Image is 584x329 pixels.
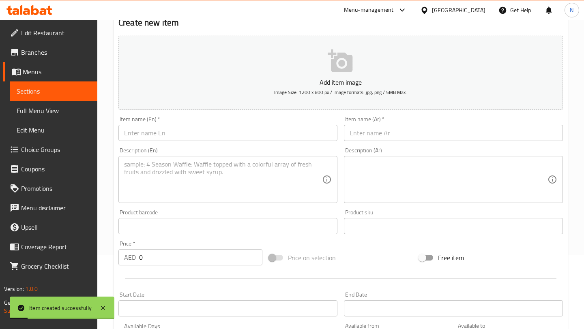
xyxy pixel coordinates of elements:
[344,218,563,234] input: Please enter product sku
[344,5,394,15] div: Menu-management
[3,256,97,276] a: Grocery Checklist
[432,6,485,15] div: [GEOGRAPHIC_DATA]
[118,17,563,29] h2: Create new item
[21,164,91,174] span: Coupons
[17,86,91,96] span: Sections
[21,47,91,57] span: Branches
[4,284,24,294] span: Version:
[3,179,97,198] a: Promotions
[139,249,262,265] input: Please enter price
[3,140,97,159] a: Choice Groups
[3,237,97,256] a: Coverage Report
[3,159,97,179] a: Coupons
[29,303,92,312] div: Item created successfully
[118,218,337,234] input: Please enter product barcode
[21,145,91,154] span: Choice Groups
[438,253,464,263] span: Free item
[21,222,91,232] span: Upsell
[124,252,136,262] p: AED
[25,284,38,294] span: 1.0.0
[10,120,97,140] a: Edit Menu
[570,6,573,15] span: N
[344,125,563,141] input: Enter name Ar
[17,125,91,135] span: Edit Menu
[274,88,407,97] span: Image Size: 1200 x 800 px / Image formats: jpg, png / 5MB Max.
[10,101,97,120] a: Full Menu View
[21,261,91,271] span: Grocery Checklist
[288,253,336,263] span: Price on selection
[118,36,563,110] button: Add item imageImage Size: 1200 x 800 px / Image formats: jpg, png / 5MB Max.
[4,297,41,308] span: Get support on:
[3,43,97,62] a: Branches
[21,203,91,213] span: Menu disclaimer
[21,242,91,252] span: Coverage Report
[131,77,550,87] p: Add item image
[3,198,97,218] a: Menu disclaimer
[3,23,97,43] a: Edit Restaurant
[17,106,91,115] span: Full Menu View
[23,67,91,77] span: Menus
[4,305,56,316] a: Support.OpsPlatform
[118,125,337,141] input: Enter name En
[3,62,97,81] a: Menus
[10,81,97,101] a: Sections
[21,184,91,193] span: Promotions
[3,218,97,237] a: Upsell
[21,28,91,38] span: Edit Restaurant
